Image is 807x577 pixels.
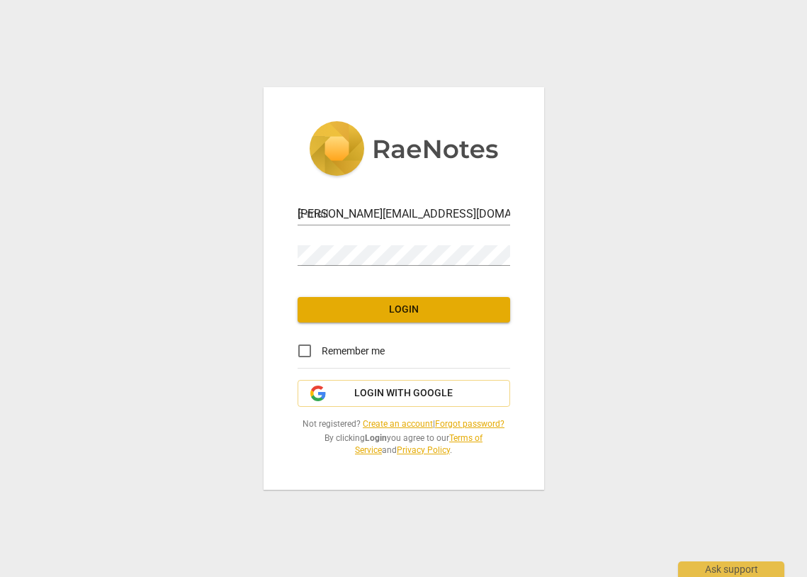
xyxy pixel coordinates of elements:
[309,121,499,179] img: 5ac2273c67554f335776073100b6d88f.svg
[298,380,510,407] button: Login with Google
[365,433,387,443] b: Login
[363,419,433,429] a: Create an account
[678,561,784,577] div: Ask support
[298,418,510,430] span: Not registered? |
[298,297,510,323] button: Login
[397,445,450,455] a: Privacy Policy
[298,432,510,456] span: By clicking you agree to our and .
[354,386,453,400] span: Login with Google
[309,303,499,317] span: Login
[355,433,482,455] a: Terms of Service
[322,344,385,359] span: Remember me
[435,419,504,429] a: Forgot password?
